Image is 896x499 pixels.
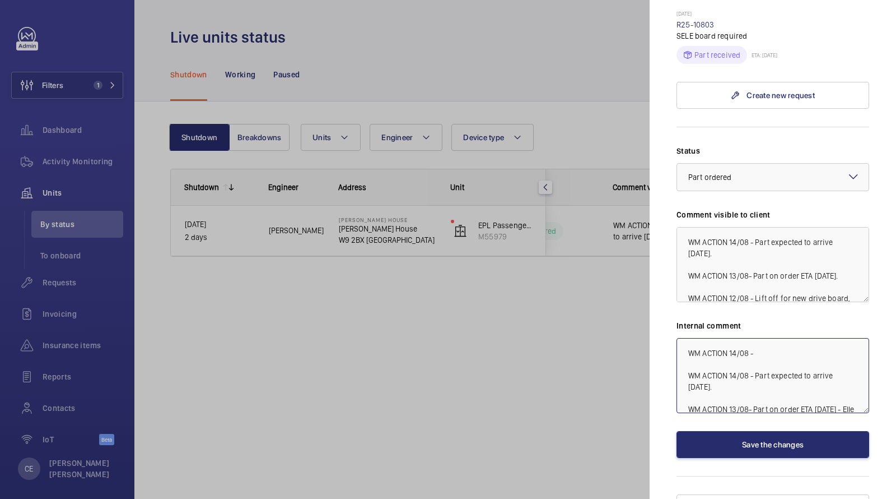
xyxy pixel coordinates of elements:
[676,145,869,156] label: Status
[676,30,869,41] p: SELE board required
[694,49,740,61] p: Part received
[688,173,732,182] span: Part ordered
[676,20,715,29] a: R25-10803
[676,82,869,109] a: Create new request
[676,320,869,331] label: Internal comment
[676,431,869,458] button: Save the changes
[676,10,869,19] p: [DATE]
[676,209,869,220] label: Comment visible to client
[747,52,777,58] p: ETA: [DATE]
